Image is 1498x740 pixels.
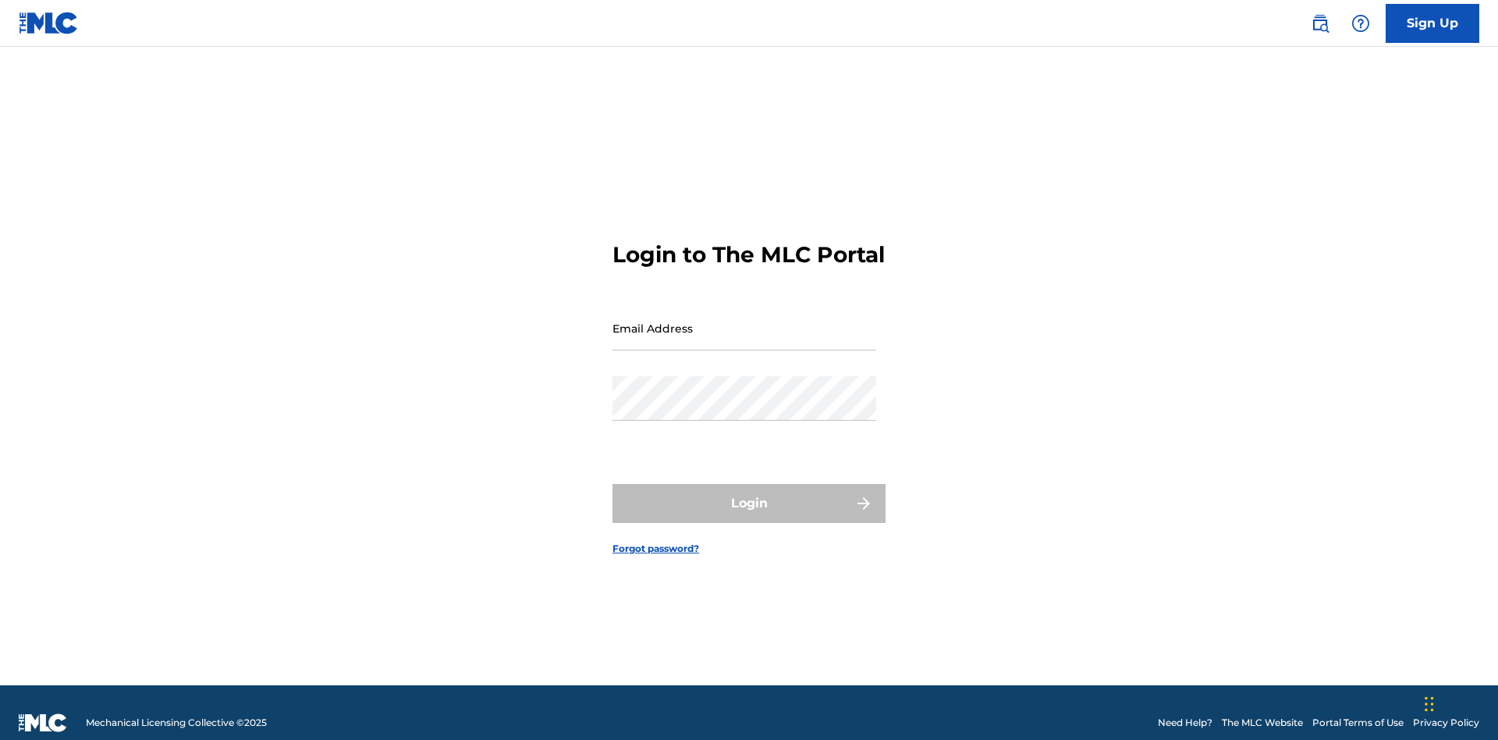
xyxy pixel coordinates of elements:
img: logo [19,713,67,732]
a: Forgot password? [612,542,699,556]
img: help [1351,14,1370,33]
a: Privacy Policy [1413,716,1479,730]
a: Need Help? [1158,716,1212,730]
a: Public Search [1305,8,1336,39]
a: Sign Up [1386,4,1479,43]
img: search [1311,14,1329,33]
img: MLC Logo [19,12,79,34]
span: Mechanical Licensing Collective © 2025 [86,716,267,730]
iframe: Chat Widget [1420,665,1498,740]
div: Drag [1425,681,1434,728]
a: Portal Terms of Use [1312,716,1404,730]
div: Help [1345,8,1376,39]
h3: Login to The MLC Portal [612,241,885,269]
a: The MLC Website [1222,716,1303,730]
